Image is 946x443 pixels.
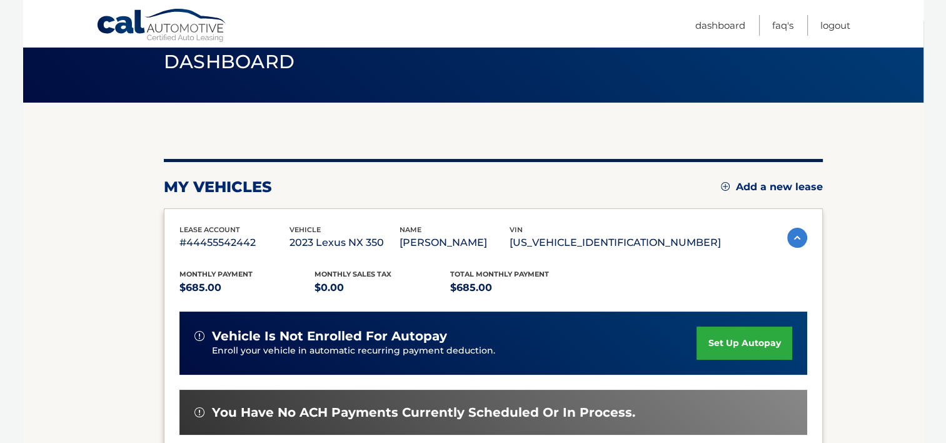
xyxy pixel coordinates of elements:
[400,225,421,234] span: name
[164,50,295,73] span: Dashboard
[212,328,447,344] span: vehicle is not enrolled for autopay
[194,331,204,341] img: alert-white.svg
[212,405,635,420] span: You have no ACH payments currently scheduled or in process.
[289,234,400,252] p: 2023 Lexus NX 350
[179,270,253,278] span: Monthly Payment
[179,225,240,234] span: lease account
[510,225,523,234] span: vin
[194,407,204,417] img: alert-white.svg
[289,225,321,234] span: vehicle
[212,344,697,358] p: Enroll your vehicle in automatic recurring payment deduction.
[697,327,792,360] a: set up autopay
[772,15,793,36] a: FAQ's
[787,228,807,248] img: accordion-active.svg
[450,270,549,278] span: Total Monthly Payment
[314,270,391,278] span: Monthly sales Tax
[164,178,272,196] h2: my vehicles
[721,182,730,191] img: add.svg
[96,8,228,44] a: Cal Automotive
[179,234,289,252] p: #44455542442
[721,181,823,193] a: Add a new lease
[450,279,586,297] p: $685.00
[695,15,745,36] a: Dashboard
[179,279,315,297] p: $685.00
[820,15,850,36] a: Logout
[400,234,510,252] p: [PERSON_NAME]
[314,279,450,297] p: $0.00
[510,234,721,252] p: [US_VEHICLE_IDENTIFICATION_NUMBER]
